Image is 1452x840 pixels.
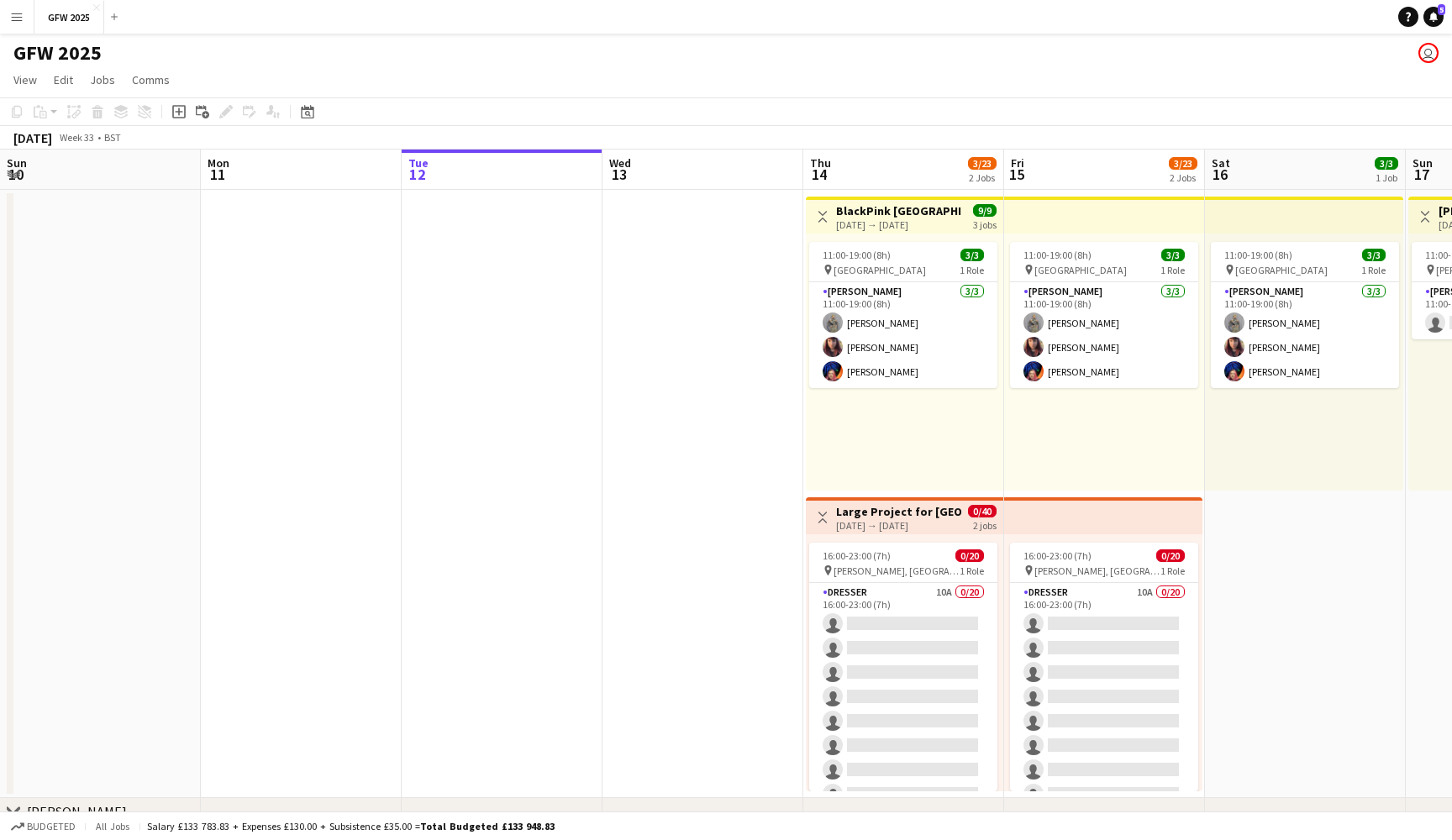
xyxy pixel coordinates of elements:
span: 3/23 [1169,157,1197,170]
span: [GEOGRAPHIC_DATA] [1235,264,1328,276]
app-user-avatar: Mike Bolton [1418,43,1439,63]
span: [PERSON_NAME], [GEOGRAPHIC_DATA] [834,564,960,577]
a: Jobs [83,69,122,91]
button: GFW 2025 [34,1,104,34]
span: 3/23 [968,157,997,170]
span: 1 Role [960,264,984,276]
span: Total Budgeted £133 948.83 [420,820,555,832]
span: 12 [406,165,429,184]
span: 11:00-19:00 (8h) [823,249,891,261]
span: View [13,72,37,87]
app-card-role: [PERSON_NAME]3/311:00-19:00 (8h)[PERSON_NAME][PERSON_NAME][PERSON_NAME] [809,282,997,388]
a: View [7,69,44,91]
div: 2 Jobs [1170,171,1197,184]
span: 3/3 [1375,157,1398,170]
app-job-card: 11:00-19:00 (8h)3/3 [GEOGRAPHIC_DATA]1 Role[PERSON_NAME]3/311:00-19:00 (8h)[PERSON_NAME][PERSON_N... [1010,242,1198,388]
div: 3 jobs [973,217,997,231]
span: [GEOGRAPHIC_DATA] [834,264,926,276]
span: [PERSON_NAME], [GEOGRAPHIC_DATA] [1034,564,1160,577]
span: [GEOGRAPHIC_DATA] [1034,264,1127,276]
div: 2 Jobs [969,171,996,184]
app-card-role: [PERSON_NAME]3/311:00-19:00 (8h)[PERSON_NAME][PERSON_NAME][PERSON_NAME] [1211,282,1399,388]
h3: Large Project for [GEOGRAPHIC_DATA], [PERSON_NAME], [GEOGRAPHIC_DATA] [836,504,961,519]
div: [DATE] → [DATE] [836,519,961,532]
app-card-role: [PERSON_NAME]3/311:00-19:00 (8h)[PERSON_NAME][PERSON_NAME][PERSON_NAME] [1010,282,1198,388]
span: Fri [1011,155,1024,171]
div: BST [104,131,121,144]
span: 11:00-19:00 (8h) [1224,249,1292,261]
span: Edit [54,72,73,87]
span: Jobs [90,72,115,87]
span: 1 Role [960,564,984,577]
span: Week 33 [55,131,97,144]
span: 16:00-23:00 (7h) [823,549,891,562]
app-job-card: 11:00-19:00 (8h)3/3 [GEOGRAPHIC_DATA]1 Role[PERSON_NAME]3/311:00-19:00 (8h)[PERSON_NAME][PERSON_N... [809,242,997,388]
span: 16 [1209,165,1230,184]
span: Mon [208,155,229,171]
span: 17 [1410,165,1433,184]
span: 3/3 [960,249,984,261]
span: 5 [1438,4,1445,15]
span: 11 [205,165,229,184]
span: 10 [4,165,27,184]
span: Sat [1212,155,1230,171]
div: [DATE] → [DATE] [836,218,961,231]
span: Budgeted [27,821,76,832]
span: 1 Role [1160,564,1185,577]
h3: BlackPink [GEOGRAPHIC_DATA] [836,203,961,218]
span: 3/3 [1362,249,1386,261]
div: [DATE] [13,129,52,146]
span: Comms [132,72,170,87]
app-job-card: 16:00-23:00 (7h)0/20 [PERSON_NAME], [GEOGRAPHIC_DATA]1 RoleDresser10A0/2016:00-23:00 (7h) [809,543,997,791]
span: 9/9 [973,204,997,217]
span: 0/20 [955,549,984,562]
span: 0/20 [1156,549,1185,562]
span: Sun [7,155,27,171]
span: 1 Role [1160,264,1185,276]
div: [PERSON_NAME] [27,803,127,820]
app-job-card: 16:00-23:00 (7h)0/20 [PERSON_NAME], [GEOGRAPHIC_DATA]1 RoleDresser10A0/2016:00-23:00 (7h) [1010,543,1198,791]
app-job-card: 11:00-19:00 (8h)3/3 [GEOGRAPHIC_DATA]1 Role[PERSON_NAME]3/311:00-19:00 (8h)[PERSON_NAME][PERSON_N... [1211,242,1399,388]
span: Tue [408,155,429,171]
div: Salary £133 783.83 + Expenses £130.00 + Subsistence £35.00 = [147,820,555,832]
span: Wed [609,155,631,171]
span: 13 [607,165,631,184]
div: 1 Job [1376,171,1397,184]
a: Comms [125,69,176,91]
span: 11:00-19:00 (8h) [1023,249,1092,261]
a: Edit [47,69,80,91]
span: 14 [808,165,831,184]
span: All jobs [92,820,133,832]
button: Budgeted [8,817,78,836]
h1: GFW 2025 [13,40,102,66]
span: 1 Role [1361,264,1386,276]
a: 5 [1423,7,1444,27]
span: 15 [1008,165,1024,184]
span: 16:00-23:00 (7h) [1023,549,1092,562]
span: 0/40 [968,505,997,517]
span: Sun [1413,155,1433,171]
span: 3/3 [1161,249,1185,261]
div: 2 jobs [973,517,997,532]
span: Thu [810,155,831,171]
